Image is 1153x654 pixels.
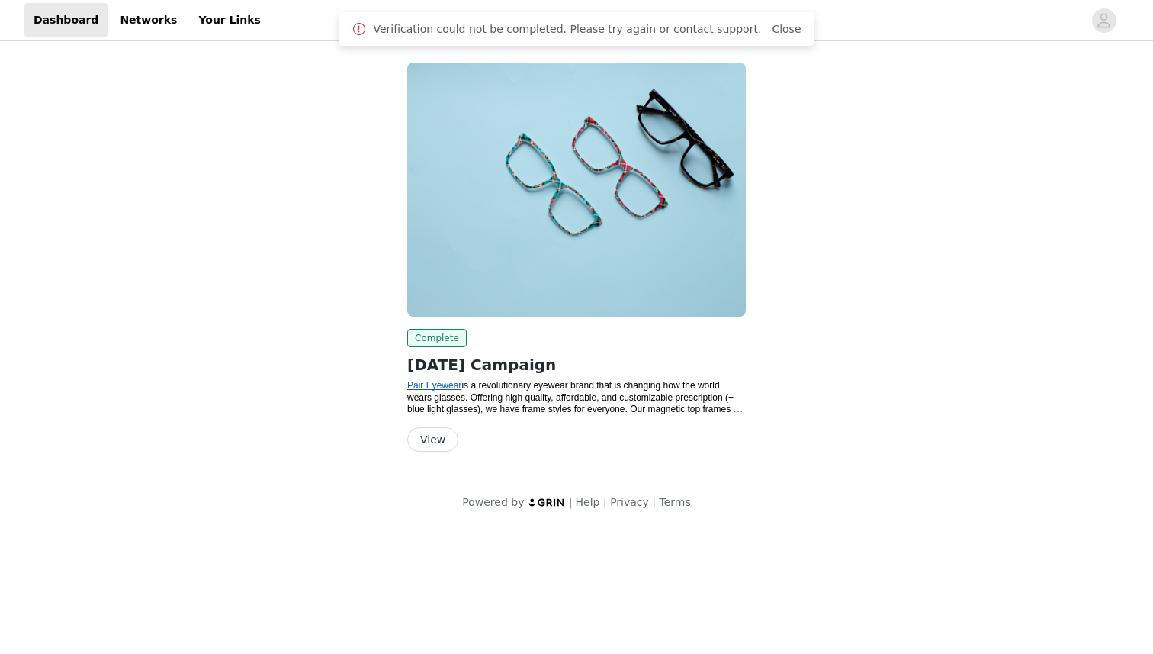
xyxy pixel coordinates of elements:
[576,496,600,508] a: Help
[528,498,566,507] img: logo
[407,380,461,391] span: Pair Eyewear
[610,496,649,508] a: Privacy
[603,496,607,508] span: |
[407,427,458,452] button: View
[659,496,690,508] a: Terms
[407,63,746,317] img: Pair Eyewear
[1097,8,1111,33] div: avatar
[462,496,524,508] span: Powered by
[772,23,801,35] a: Close
[111,3,186,37] a: Networks
[569,496,573,508] span: |
[407,379,461,391] a: Pair Eyewear
[407,329,467,347] span: Complete
[407,353,746,376] h2: [DATE] Campaign
[407,434,458,446] a: View
[652,496,656,508] span: |
[24,3,108,37] a: Dashboard
[407,380,744,438] span: is a revolutionary eyewear brand that is changing how the world wears glasses. Offering high qual...
[373,21,761,37] span: Verification could not be completed. Please try again or contact support.
[189,3,270,37] a: Your Links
